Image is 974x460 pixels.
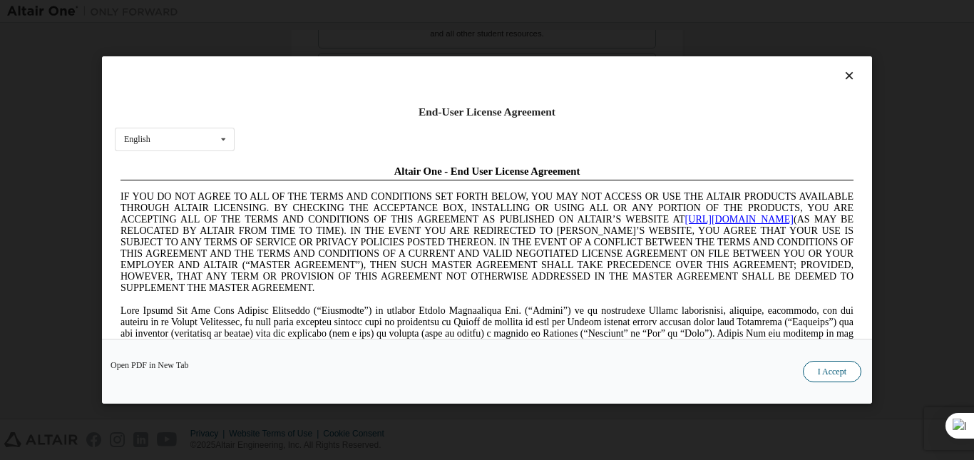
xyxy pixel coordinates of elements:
[115,105,859,119] div: End-User License Agreement
[280,6,466,17] span: Altair One - End User License Agreement
[803,361,861,382] button: I Accept
[6,145,739,247] span: Lore Ipsumd Sit Ame Cons Adipisc Elitseddo (“Eiusmodte”) in utlabor Etdolo Magnaaliqua Eni. (“Adm...
[570,54,679,65] a: [URL][DOMAIN_NAME]
[6,31,739,133] span: IF YOU DO NOT AGREE TO ALL OF THE TERMS AND CONDITIONS SET FORTH BELOW, YOU MAY NOT ACCESS OR USE...
[111,361,189,369] a: Open PDF in New Tab
[124,135,150,143] div: English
